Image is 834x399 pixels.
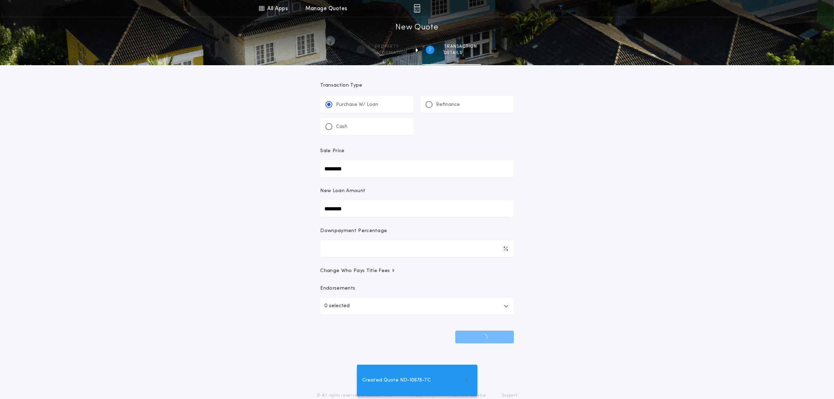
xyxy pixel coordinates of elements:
[320,298,514,315] button: 0 selected
[325,302,350,310] p: 0 selected
[444,44,477,49] span: Transaction
[320,200,514,217] input: New Loan Amount
[320,268,396,275] span: Change Who Pays Title Fees
[548,5,574,12] img: vs-icon
[320,268,514,275] button: Change Who Pays Title Fees
[436,101,460,108] p: Refinance
[320,240,514,257] input: Downpayment Percentage
[414,4,420,13] img: img
[375,44,408,49] span: Property
[320,148,345,155] p: Sale Price
[444,50,477,56] span: details
[395,22,438,33] h1: New Quote
[320,188,366,195] p: New Loan Amount
[336,101,379,108] p: Purchase W/ Loan
[375,50,408,56] span: information
[363,377,431,384] span: Created Quote ND-10678-TC
[320,285,514,292] p: Endorsements
[320,160,514,177] input: Sale Price
[320,82,514,89] p: Transaction Type
[320,228,387,235] p: Downpayment Percentage
[336,123,348,130] p: Cash
[429,47,431,53] h2: 2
